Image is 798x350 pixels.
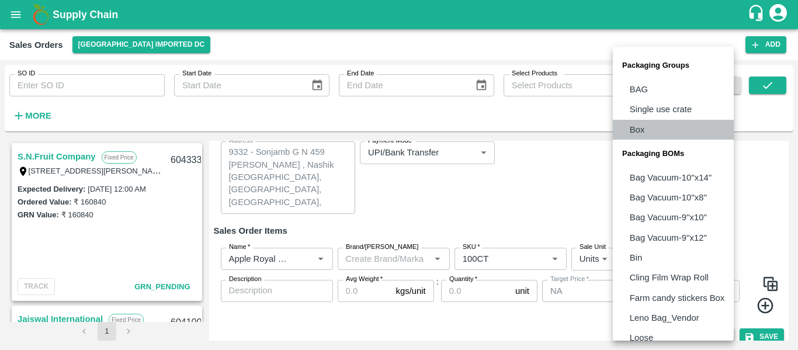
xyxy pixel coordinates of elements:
p: Bag Vacuum-10''x14'' [630,171,712,184]
p: Bin [630,251,642,264]
p: Single use crate [630,103,692,116]
p: Leno Bag_Vendor [630,311,699,324]
p: Bag Vacuum-10''x8'' [630,191,707,204]
li: Packaging BOMs [613,140,734,168]
p: Box [630,123,645,136]
p: Bag Vacuum-9''x10'' [630,211,707,224]
p: Cling Film Wrap Roll [630,271,709,284]
p: Farm candy stickers Box [630,292,725,304]
li: Packaging Groups [613,51,734,79]
p: BAG [630,83,648,96]
p: Bag Vacuum-9''x12'' [630,231,707,244]
p: Loose [630,331,653,344]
